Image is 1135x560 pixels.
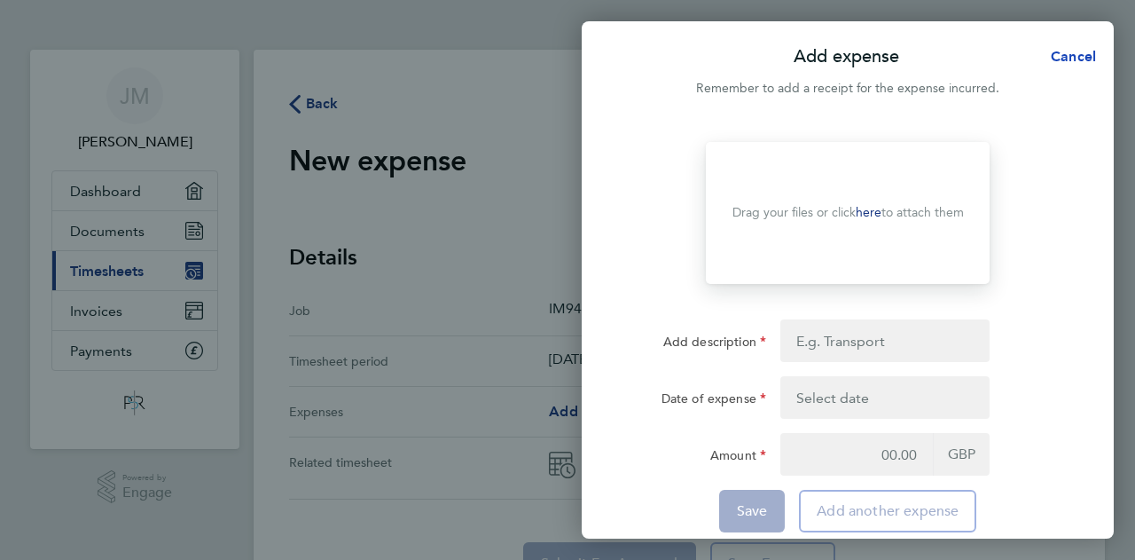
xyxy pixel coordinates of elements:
button: Cancel [1022,39,1114,75]
label: Date of expense [661,390,766,412]
a: here [856,205,881,220]
label: Amount [710,447,766,469]
div: Remember to add a receipt for the expense incurred. [582,78,1114,99]
p: Drag your files or click to attach them [732,204,964,222]
input: E.g. Transport [780,319,990,362]
label: Add description [663,334,766,355]
p: Add expense [794,44,899,69]
input: 00.00 [780,433,933,476]
span: GBP [933,433,990,476]
span: Cancel [1045,48,1096,65]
